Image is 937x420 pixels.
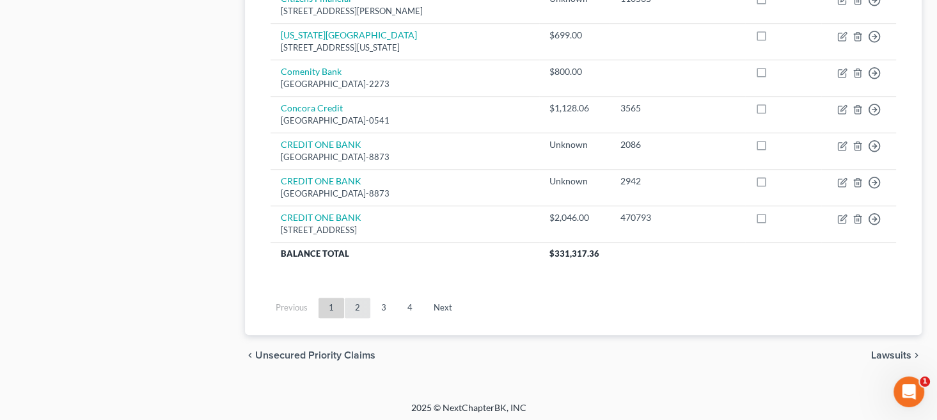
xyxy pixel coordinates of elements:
[281,175,361,186] a: CREDIT ONE BANK
[245,350,255,360] i: chevron_left
[281,102,343,113] a: Concora Credit
[281,66,342,77] a: Comenity Bank
[281,5,528,17] div: [STREET_ADDRESS][PERSON_NAME]
[920,376,930,387] span: 1
[549,65,600,78] div: $800.00
[271,242,539,265] th: Balance Total
[620,211,735,224] div: 470793
[245,350,375,360] button: chevron_left Unsecured Priority Claims
[397,298,423,318] a: 4
[620,102,735,115] div: 3565
[423,298,462,318] a: Next
[894,376,924,407] iframe: Intercom live chat
[549,102,600,115] div: $1,128.06
[549,248,599,259] span: $331,317.36
[255,350,375,360] span: Unsecured Priority Claims
[281,224,528,236] div: [STREET_ADDRESS]
[549,211,600,224] div: $2,046.00
[620,175,735,188] div: 2942
[549,138,600,151] div: Unknown
[281,115,528,127] div: [GEOGRAPHIC_DATA]-0541
[871,350,911,360] span: Lawsuits
[549,29,600,42] div: $699.00
[281,42,528,54] div: [STREET_ADDRESS][US_STATE]
[549,175,600,188] div: Unknown
[345,298,370,318] a: 2
[319,298,344,318] a: 1
[281,139,361,150] a: CREDIT ONE BANK
[281,212,361,223] a: CREDIT ONE BANK
[281,151,528,163] div: [GEOGRAPHIC_DATA]-8873
[871,350,922,360] button: Lawsuits chevron_right
[911,350,922,360] i: chevron_right
[281,78,528,90] div: [GEOGRAPHIC_DATA]-2273
[281,188,528,200] div: [GEOGRAPHIC_DATA]-8873
[371,298,397,318] a: 3
[620,138,735,151] div: 2086
[281,29,417,40] a: [US_STATE][GEOGRAPHIC_DATA]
